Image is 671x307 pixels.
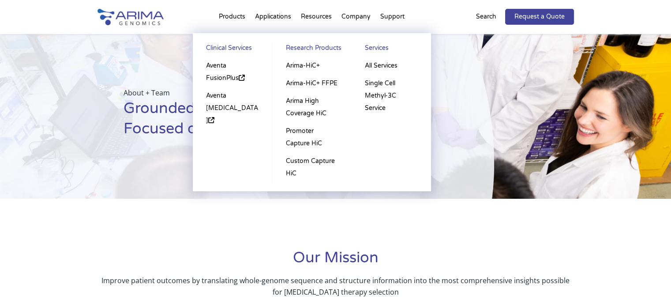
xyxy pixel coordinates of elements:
[505,9,574,25] a: Request a Quote
[476,11,496,23] p: Search
[202,87,263,129] a: Aventa [MEDICAL_DATA]
[281,152,342,182] a: Custom Capture HiC
[360,57,422,75] a: All Services
[97,9,164,25] img: Arima-Genomics-logo
[97,275,574,298] p: Improve patient outcomes by translating whole-genome sequence and structure information into the ...
[360,42,422,57] a: Services
[281,42,342,57] a: Research Products
[97,248,574,275] h1: Our Mission
[202,42,263,57] a: Clinical Services
[281,57,342,75] a: Arima-HiC+
[360,75,422,117] a: Single Cell Methyl-3C Service
[281,75,342,92] a: Arima-HiC+ FFPE
[202,57,263,87] a: Aventa FusionPlus
[124,87,450,99] p: About + Team
[281,122,342,152] a: Promoter Capture HiC
[124,99,450,146] h1: Grounded in Science, Driven by Innovation, Focused on Health
[281,92,342,122] a: Arima High Coverage HiC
